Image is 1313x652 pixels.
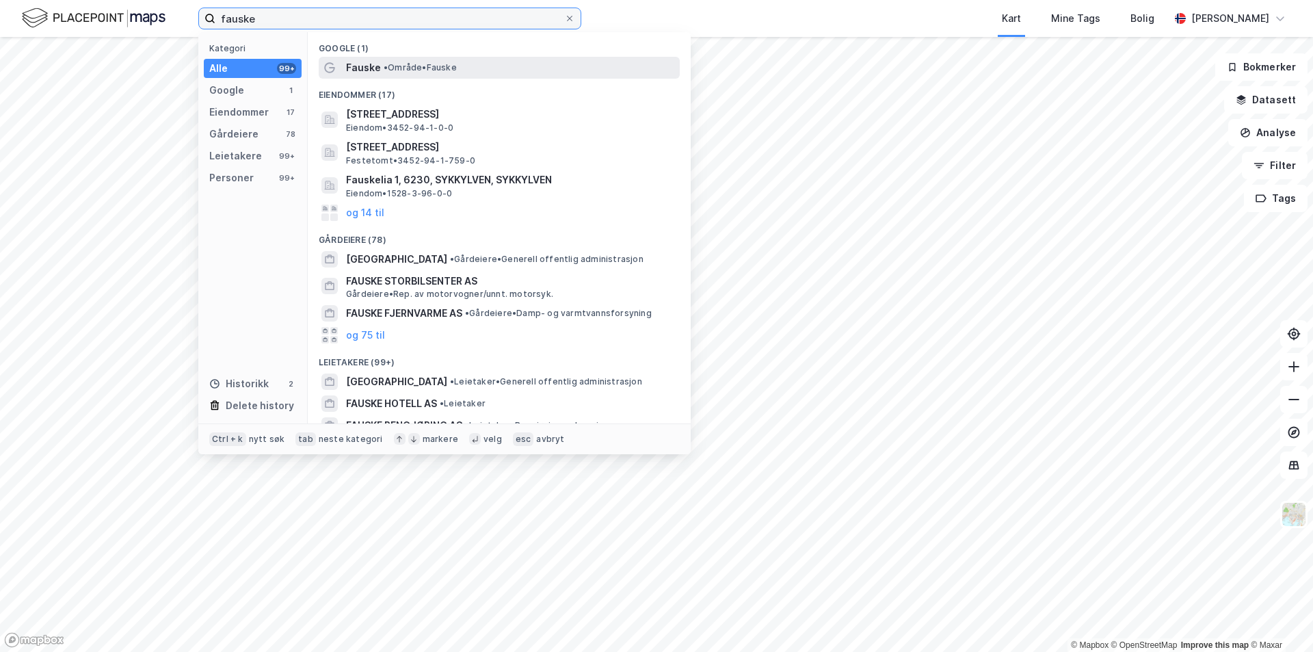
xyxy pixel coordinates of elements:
span: Leietaker [440,398,486,409]
span: Gårdeiere • Damp- og varmtvannsforsyning [465,308,652,319]
div: Eiendommer (17) [308,79,691,103]
div: Leietakere [209,148,262,164]
div: 2 [285,378,296,389]
span: • [465,420,469,430]
span: Leietaker • Generell offentlig administrasjon [450,376,642,387]
div: tab [295,432,316,446]
div: Kategori [209,43,302,53]
div: 78 [285,129,296,140]
div: Alle [209,60,228,77]
span: Gårdeiere • Rep. av motorvogner/unnt. motorsyk. [346,289,553,300]
span: FAUSKE RENGJØRING AS [346,417,462,434]
div: avbryt [536,434,564,445]
div: Leietakere (99+) [308,346,691,371]
input: Søk på adresse, matrikkel, gårdeiere, leietakere eller personer [215,8,564,29]
div: Gårdeiere (78) [308,224,691,248]
button: Analyse [1228,119,1308,146]
a: Improve this map [1181,640,1249,650]
span: • [384,62,388,73]
div: Bolig [1130,10,1154,27]
button: og 14 til [346,205,384,221]
div: velg [483,434,502,445]
div: Ctrl + k [209,432,246,446]
div: Kart [1002,10,1021,27]
div: Mine Tags [1051,10,1100,27]
span: Fauske [346,60,381,76]
div: esc [513,432,534,446]
span: [GEOGRAPHIC_DATA] [346,374,447,390]
div: 99+ [277,151,296,161]
span: FAUSKE STORBILSENTER AS [346,273,674,289]
img: logo.f888ab2527a4732fd821a326f86c7f29.svg [22,6,165,30]
div: 99+ [277,172,296,183]
span: Fauskelia 1, 6230, SYKKYLVEN, SYKKYLVEN [346,172,674,188]
a: OpenStreetMap [1111,640,1178,650]
span: • [450,254,454,264]
span: [GEOGRAPHIC_DATA] [346,251,447,268]
div: Historikk [209,376,269,392]
div: Kontrollprogram for chat [1245,586,1313,652]
span: • [465,308,469,318]
img: Z [1281,501,1307,527]
div: Delete history [226,397,294,414]
button: Datasett [1224,86,1308,114]
span: Eiendom • 1528-3-96-0-0 [346,188,452,199]
a: Mapbox [1071,640,1109,650]
span: Gårdeiere • Generell offentlig administrasjon [450,254,644,265]
span: Festetomt • 3452-94-1-759-0 [346,155,475,166]
div: 17 [285,107,296,118]
button: Tags [1244,185,1308,212]
span: Eiendom • 3452-94-1-0-0 [346,122,453,133]
span: Leietaker • Rengjøring av bygninger [465,420,618,431]
div: Personer [209,170,254,186]
span: Område • Fauske [384,62,457,73]
div: nytt søk [249,434,285,445]
iframe: Chat Widget [1245,586,1313,652]
div: neste kategori [319,434,383,445]
div: Eiendommer [209,104,269,120]
a: Mapbox homepage [4,632,64,648]
div: Gårdeiere [209,126,258,142]
button: Filter [1242,152,1308,179]
span: FAUSKE HOTELL AS [346,395,437,412]
button: og 75 til [346,327,385,343]
div: 99+ [277,63,296,74]
span: • [440,398,444,408]
button: Bokmerker [1215,53,1308,81]
div: Google (1) [308,32,691,57]
div: 1 [285,85,296,96]
span: [STREET_ADDRESS] [346,106,674,122]
div: [PERSON_NAME] [1191,10,1269,27]
span: FAUSKE FJERNVARME AS [346,305,462,322]
span: [STREET_ADDRESS] [346,139,674,155]
span: • [450,376,454,387]
div: markere [423,434,458,445]
div: Google [209,82,244,99]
